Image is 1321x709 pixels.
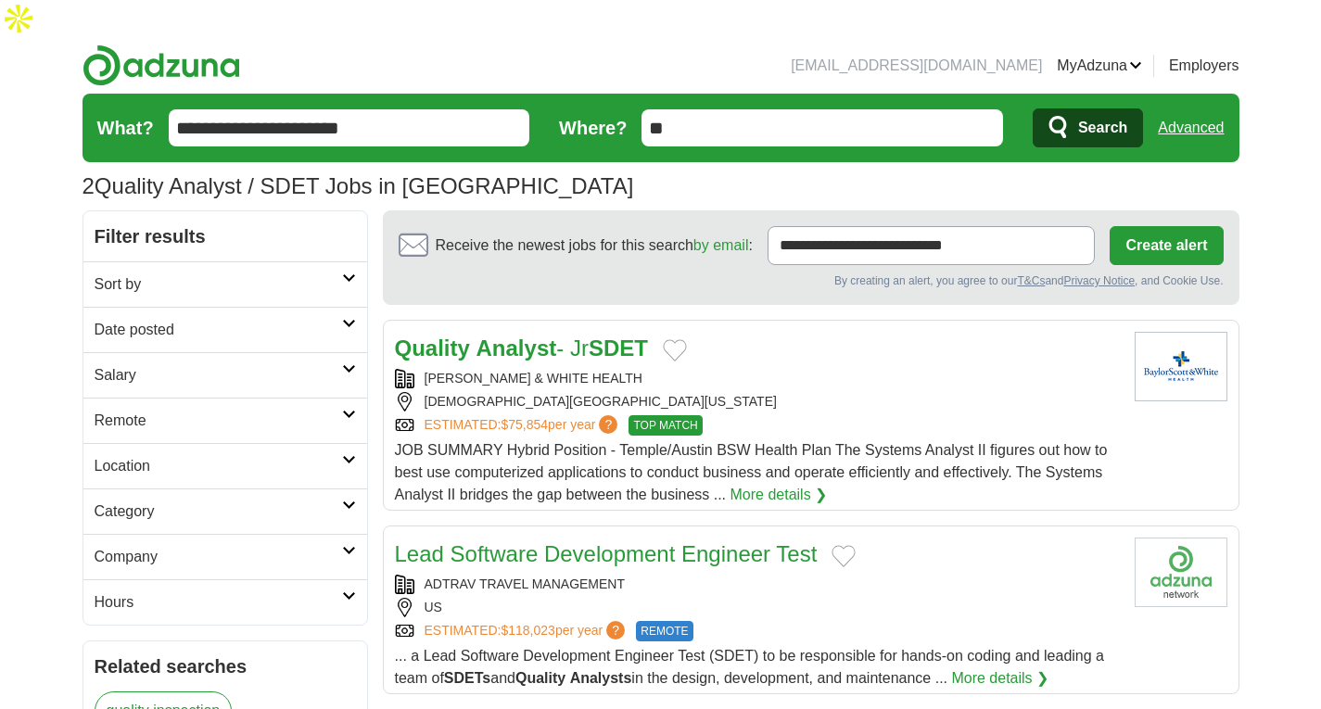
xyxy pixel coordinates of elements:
[83,261,367,307] a: Sort by
[395,336,648,361] a: Quality Analyst- JrSDET
[832,545,856,567] button: Add to favorite jobs
[1033,108,1143,147] button: Search
[83,398,367,443] a: Remote
[663,339,687,361] button: Add to favorite jobs
[95,319,342,341] h2: Date posted
[436,234,753,257] span: Receive the newest jobs for this search :
[476,336,557,361] strong: Analyst
[95,546,342,568] h2: Company
[83,488,367,534] a: Category
[444,670,490,686] strong: SDETs
[399,272,1224,289] div: By creating an alert, you agree to our and , and Cookie Use.
[501,417,548,432] span: $75,854
[606,621,625,639] span: ?
[395,598,1120,617] div: US
[589,336,648,361] strong: SDET
[97,114,154,142] label: What?
[791,55,1042,77] li: [EMAIL_ADDRESS][DOMAIN_NAME]
[95,273,342,296] h2: Sort by
[1135,332,1227,401] img: Baylor Scott & White Health logo
[83,211,367,261] h2: Filter results
[83,44,240,86] img: Adzuna logo
[1063,274,1135,287] a: Privacy Notice
[425,371,642,386] a: [PERSON_NAME] & WHITE HEALTH
[951,667,1048,690] a: More details ❯
[95,410,342,432] h2: Remote
[693,237,749,253] a: by email
[83,173,634,198] h1: Quality Analyst / SDET Jobs in [GEOGRAPHIC_DATA]
[629,415,702,436] span: TOP MATCH
[395,648,1105,686] span: ... a Lead Software Development Engineer Test (SDET) to be responsible for hands-on coding and le...
[83,352,367,398] a: Salary
[1169,55,1239,77] a: Employers
[83,307,367,352] a: Date posted
[1158,109,1224,146] a: Advanced
[636,621,692,641] span: REMOTE
[83,170,95,203] span: 2
[1110,226,1223,265] button: Create alert
[515,670,565,686] strong: Quality
[395,442,1108,502] span: JOB SUMMARY Hybrid Position - Temple/Austin BSW Health Plan The Systems Analyst II figures out ho...
[1017,274,1045,287] a: T&Cs
[395,575,1120,594] div: ADTRAV TRAVEL MANAGEMENT
[83,579,367,625] a: Hours
[395,336,470,361] strong: Quality
[83,534,367,579] a: Company
[83,443,367,488] a: Location
[95,364,342,386] h2: Salary
[395,541,818,566] a: Lead Software Development Engineer Test
[425,621,629,641] a: ESTIMATED:$118,023per year?
[95,652,356,680] h2: Related searches
[95,591,342,614] h2: Hours
[570,670,632,686] strong: Analysts
[425,415,622,436] a: ESTIMATED:$75,854per year?
[599,415,617,434] span: ?
[1057,55,1142,77] a: MyAdzuna
[559,114,627,142] label: Where?
[501,623,554,638] span: $118,023
[1135,538,1227,607] img: Company logo
[1078,109,1127,146] span: Search
[730,484,828,506] a: More details ❯
[95,500,342,523] h2: Category
[95,455,342,477] h2: Location
[395,392,1120,411] div: [DEMOGRAPHIC_DATA][GEOGRAPHIC_DATA][US_STATE]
